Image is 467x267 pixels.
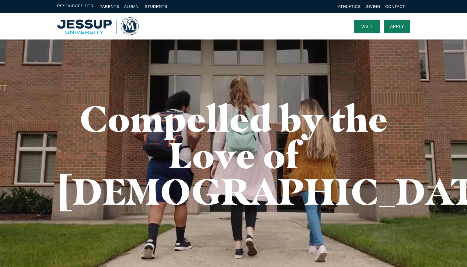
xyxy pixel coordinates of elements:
[57,100,410,210] h1: Compelled by the Love of [DEMOGRAPHIC_DATA]
[57,17,139,36] img: Multnomah University Logo
[124,4,140,9] a: Alumni
[338,4,361,9] a: Athletics
[57,17,139,36] a: Home
[100,4,119,9] a: Parents
[145,4,167,9] a: Students
[366,4,381,9] a: Giving
[385,4,405,9] a: Contact
[354,20,380,33] a: Visit
[384,20,410,33] a: Apply
[57,3,95,10] span: Resources For:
